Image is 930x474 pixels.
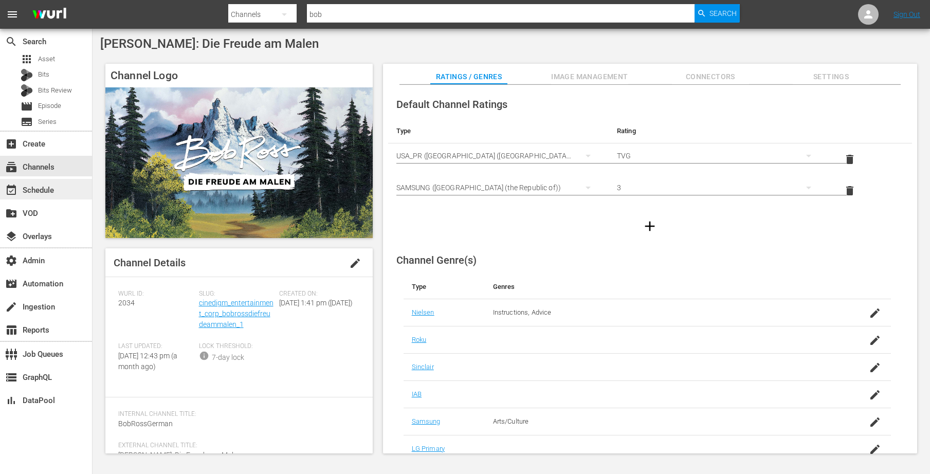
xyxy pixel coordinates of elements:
th: Type [404,275,485,299]
span: delete [844,185,856,197]
span: Channel Details [114,257,186,269]
img: Bob Ross: Die Freude am Malen [105,87,373,238]
a: Sinclair [412,363,434,371]
span: Default Channel Ratings [396,98,507,111]
span: Channels [5,161,17,173]
div: Bits Review [21,84,33,97]
a: LG Primary [412,445,445,452]
a: Roku [412,336,427,343]
a: IAB [412,390,422,398]
span: Reports [5,324,17,336]
span: Bits [38,69,49,80]
span: info [199,351,209,361]
span: edit [349,257,361,269]
span: Channel Genre(s) [396,254,477,266]
span: Series [38,117,57,127]
th: Rating [609,119,829,143]
span: GraphQL [5,371,17,384]
div: TVG [617,141,821,170]
span: Last Updated: [118,342,194,351]
span: Asset [21,53,33,65]
span: External Channel Title: [118,442,355,450]
span: Image Management [551,70,628,83]
table: simple table [388,119,912,207]
span: Lock Threshold: [199,342,275,351]
span: Series [21,116,33,128]
span: Connectors [672,70,749,83]
span: Slug: [199,290,275,298]
span: Job Queues [5,348,17,360]
div: Bits [21,69,33,81]
span: Asset [38,54,55,64]
h4: Channel Logo [105,64,373,87]
div: 3 [617,173,821,202]
span: DataPool [5,394,17,407]
span: 2034 [118,299,135,307]
span: Automation [5,278,17,290]
span: [DATE] 1:41 pm ([DATE]) [279,299,353,307]
span: Episode [38,101,61,111]
span: [PERSON_NAME]: Die Freude am Malen [100,37,319,51]
span: Bits Review [38,85,72,96]
button: edit [343,251,368,276]
div: USA_PR ([GEOGRAPHIC_DATA] ([GEOGRAPHIC_DATA])) [396,141,600,170]
span: Episode [21,100,33,113]
button: Search [695,4,740,23]
span: Create [5,138,17,150]
span: Search [709,4,737,23]
a: Nielsen [412,308,434,316]
span: [DATE] 12:43 pm (a month ago) [118,352,177,371]
img: ans4CAIJ8jUAAAAAAAAAAAAAAAAAAAAAAAAgQb4GAAAAAAAAAAAAAAAAAAAAAAAAJMjXAAAAAAAAAAAAAAAAAAAAAAAAgAT5G... [25,3,74,27]
span: delete [844,153,856,166]
span: Overlays [5,230,17,243]
span: Internal Channel Title: [118,410,355,418]
div: 7-day lock [212,352,244,363]
span: Search [5,35,17,48]
a: Sign Out [893,10,920,19]
span: VOD [5,207,17,220]
th: Genres [485,275,837,299]
span: [PERSON_NAME]: Die Freude am Malen [118,451,241,459]
span: Settings [793,70,870,83]
span: Ratings / Genres [430,70,507,83]
span: Created On: [279,290,355,298]
div: SAMSUNG ([GEOGRAPHIC_DATA] (the Republic of)) [396,173,600,202]
span: Wurl ID: [118,290,194,298]
span: Schedule [5,184,17,196]
a: Samsung [412,417,441,425]
button: delete [837,178,862,203]
button: delete [837,147,862,172]
a: cinedigm_entertainment_corp_bobrossdiefreudeammalen_1 [199,299,273,329]
span: Ingestion [5,301,17,313]
span: menu [6,8,19,21]
th: Type [388,119,609,143]
span: Admin [5,254,17,267]
span: BobRossGerman [118,420,173,428]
